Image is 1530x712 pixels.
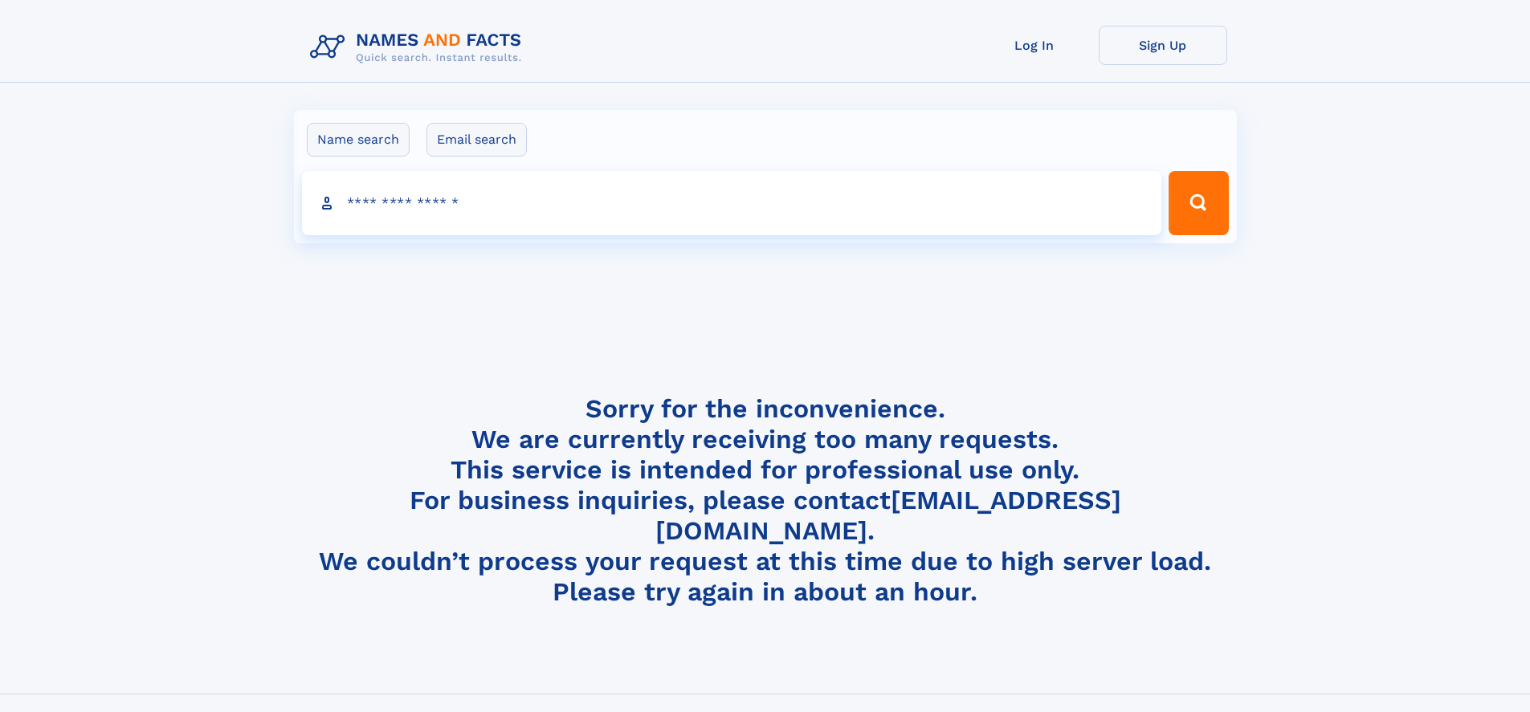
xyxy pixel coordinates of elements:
[970,26,1099,65] a: Log In
[655,485,1121,546] a: [EMAIL_ADDRESS][DOMAIN_NAME]
[307,123,410,157] label: Name search
[1169,171,1228,235] button: Search Button
[302,171,1162,235] input: search input
[426,123,527,157] label: Email search
[304,26,535,69] img: Logo Names and Facts
[304,393,1227,608] h4: Sorry for the inconvenience. We are currently receiving too many requests. This service is intend...
[1099,26,1227,65] a: Sign Up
